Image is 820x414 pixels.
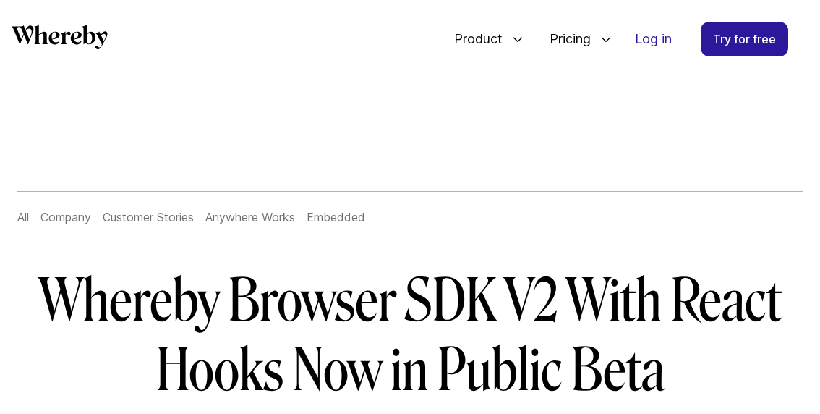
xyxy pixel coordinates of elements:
span: Pricing [535,15,594,63]
svg: Whereby [12,25,108,49]
a: Customer Stories [103,210,194,224]
a: Anywhere Works [205,210,295,224]
a: Embedded [307,210,365,224]
a: Log in [623,22,683,56]
h1: Whereby Browser SDK V2 With React Hooks Now in Public Beta [17,266,803,405]
a: Try for free [701,22,788,56]
span: Product [440,15,506,63]
a: Whereby [12,25,108,54]
a: Company [40,210,91,224]
a: All [17,210,29,224]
